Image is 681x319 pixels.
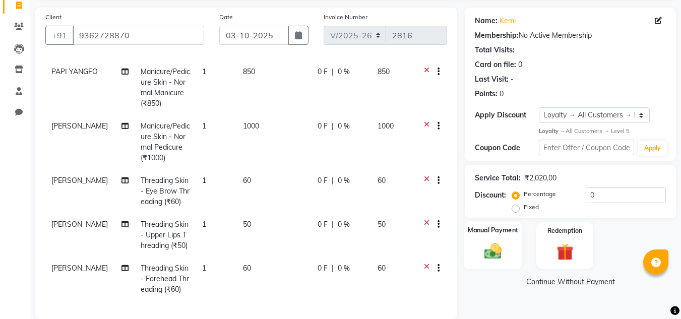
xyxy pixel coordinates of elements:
[338,175,350,186] span: 0 %
[475,89,498,99] div: Points:
[243,121,259,131] span: 1000
[467,277,674,287] a: Continue Without Payment
[243,67,255,76] span: 850
[511,74,514,85] div: -
[332,175,334,186] span: |
[378,176,386,185] span: 60
[479,241,507,262] img: _cash.svg
[45,26,74,45] button: +91
[378,121,394,131] span: 1000
[51,264,108,273] span: [PERSON_NAME]
[202,176,206,185] span: 1
[338,67,350,77] span: 0 %
[51,121,108,131] span: [PERSON_NAME]
[318,263,328,274] span: 0 F
[475,190,506,201] div: Discount:
[539,127,566,135] strong: Loyalty →
[332,263,334,274] span: |
[500,16,516,26] a: Kemi
[525,173,556,183] div: ₹2,020.00
[318,219,328,230] span: 0 F
[475,45,515,55] div: Total Visits:
[475,16,498,26] div: Name:
[202,220,206,229] span: 1
[475,110,538,120] div: Apply Discount
[468,226,518,235] label: Manual Payment
[539,127,666,136] div: All Customers → Level 5
[524,203,539,212] label: Fixed
[332,121,334,132] span: |
[547,226,582,235] label: Redemption
[318,67,328,77] span: 0 F
[202,121,206,131] span: 1
[378,220,386,229] span: 50
[243,220,251,229] span: 50
[500,89,504,99] div: 0
[243,176,251,185] span: 60
[338,121,350,132] span: 0 %
[243,264,251,273] span: 60
[318,121,328,132] span: 0 F
[219,13,233,22] label: Date
[141,121,190,162] span: Manicure/Pedicure Skin - Normal Pedicure (₹1000)
[51,176,108,185] span: [PERSON_NAME]
[378,67,390,76] span: 850
[141,67,190,108] span: Manicure/Pedicure Skin - Normal Manicure (₹850)
[475,30,666,41] div: No Active Membership
[51,220,108,229] span: [PERSON_NAME]
[475,143,538,153] div: Coupon Code
[551,241,579,262] img: _gift.svg
[73,26,204,45] input: Search by Name/Mobile/Email/Code
[638,141,667,156] button: Apply
[141,220,189,250] span: Threading Skin - Upper Lips Threading (₹50)
[51,67,98,76] span: PAPI YANGFO
[141,176,190,206] span: Threading Skin - Eye Brow Threading (₹60)
[475,59,516,70] div: Card on file:
[338,219,350,230] span: 0 %
[378,264,386,273] span: 60
[318,175,328,186] span: 0 F
[45,13,61,22] label: Client
[141,264,189,294] span: Threading Skin - Forehead Threading (₹60)
[539,140,634,155] input: Enter Offer / Coupon Code
[338,263,350,274] span: 0 %
[202,264,206,273] span: 1
[518,59,522,70] div: 0
[475,173,521,183] div: Service Total:
[524,189,556,199] label: Percentage
[475,30,519,41] div: Membership:
[475,74,509,85] div: Last Visit:
[332,67,334,77] span: |
[202,67,206,76] span: 1
[324,13,367,22] label: Invoice Number
[332,219,334,230] span: |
